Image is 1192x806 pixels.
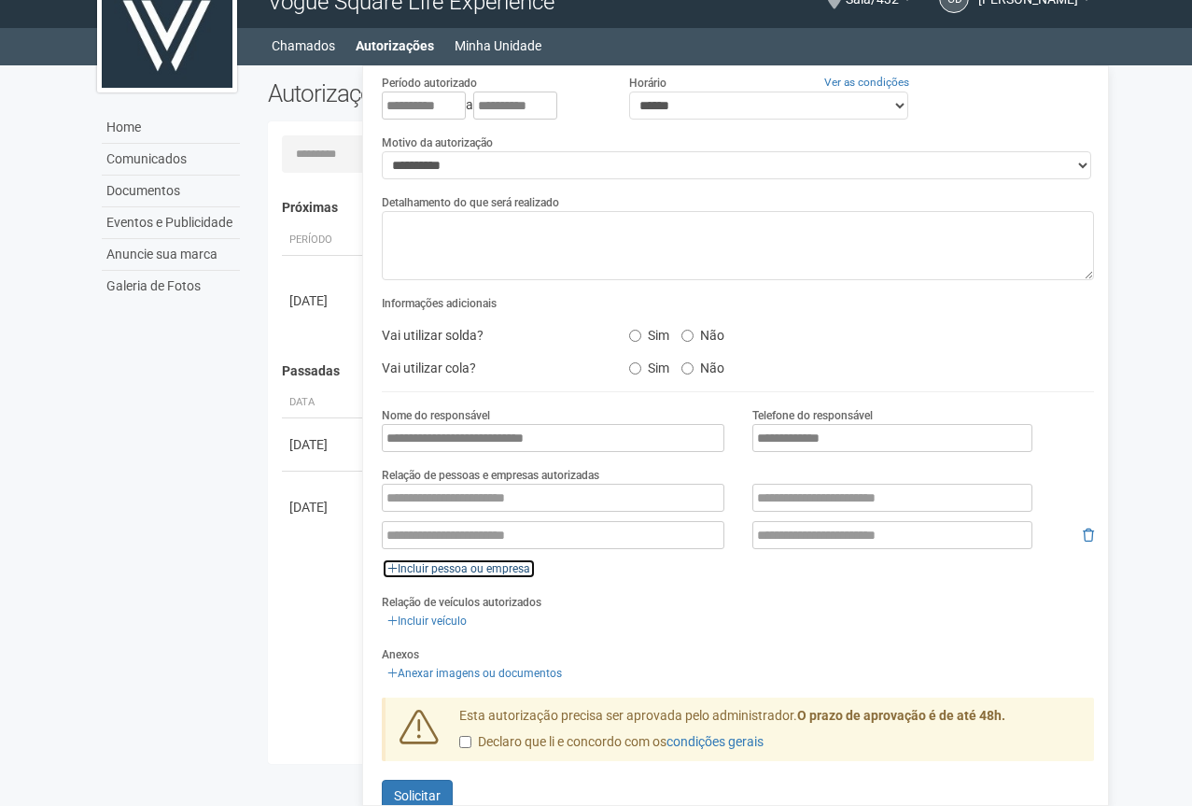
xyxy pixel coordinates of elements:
label: Informações adicionais [382,295,497,312]
div: Vai utilizar solda? [368,321,614,349]
label: Anexos [382,646,419,663]
span: Solicitar [394,788,441,803]
a: condições gerais [666,734,764,749]
label: Motivo da autorização [382,134,493,151]
div: [DATE] [289,435,358,454]
label: Declaro que li e concordo com os [459,733,764,752]
a: Incluir pessoa ou empresa [382,559,536,579]
a: Chamados [272,33,335,59]
label: Não [681,321,724,344]
label: Relação de veículos autorizados [382,594,541,611]
h2: Autorizações [268,79,667,107]
label: Sim [629,321,669,344]
label: Sim [629,354,669,376]
label: Telefone do responsável [752,407,873,424]
div: [DATE] [289,498,358,516]
label: Não [681,354,724,376]
h4: Passadas [282,364,1082,378]
label: Relação de pessoas e empresas autorizadas [382,467,599,484]
label: Período autorizado [382,75,477,92]
strong: O prazo de aprovação é de até 48h. [797,708,1005,723]
input: Declaro que li e concordo com oscondições gerais [459,736,471,748]
input: Sim [629,330,641,342]
a: Documentos [102,176,240,207]
i: Remover [1083,529,1094,542]
a: Minha Unidade [455,33,541,59]
div: Vai utilizar cola? [368,354,614,382]
a: Home [102,112,240,144]
a: Galeria de Fotos [102,271,240,302]
input: Sim [629,362,641,375]
a: Ver as condições [824,76,909,89]
a: Autorizações [356,33,434,59]
a: Anexar imagens ou documentos [382,663,568,684]
label: Nome do responsável [382,407,490,424]
a: Anuncie sua marca [102,239,240,271]
label: Detalhamento do que será realizado [382,194,559,211]
div: [DATE] [289,291,358,310]
input: Não [681,330,694,342]
a: Incluir veículo [382,611,472,631]
a: Comunicados [102,144,240,176]
input: Não [681,362,694,375]
div: a [382,92,600,120]
th: Período [282,225,366,256]
div: Esta autorização precisa ser aprovada pelo administrador. [445,707,1095,761]
a: Eventos e Publicidade [102,207,240,239]
th: Data [282,388,366,418]
label: Horário [629,75,666,92]
h4: Próximas [282,201,1082,215]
